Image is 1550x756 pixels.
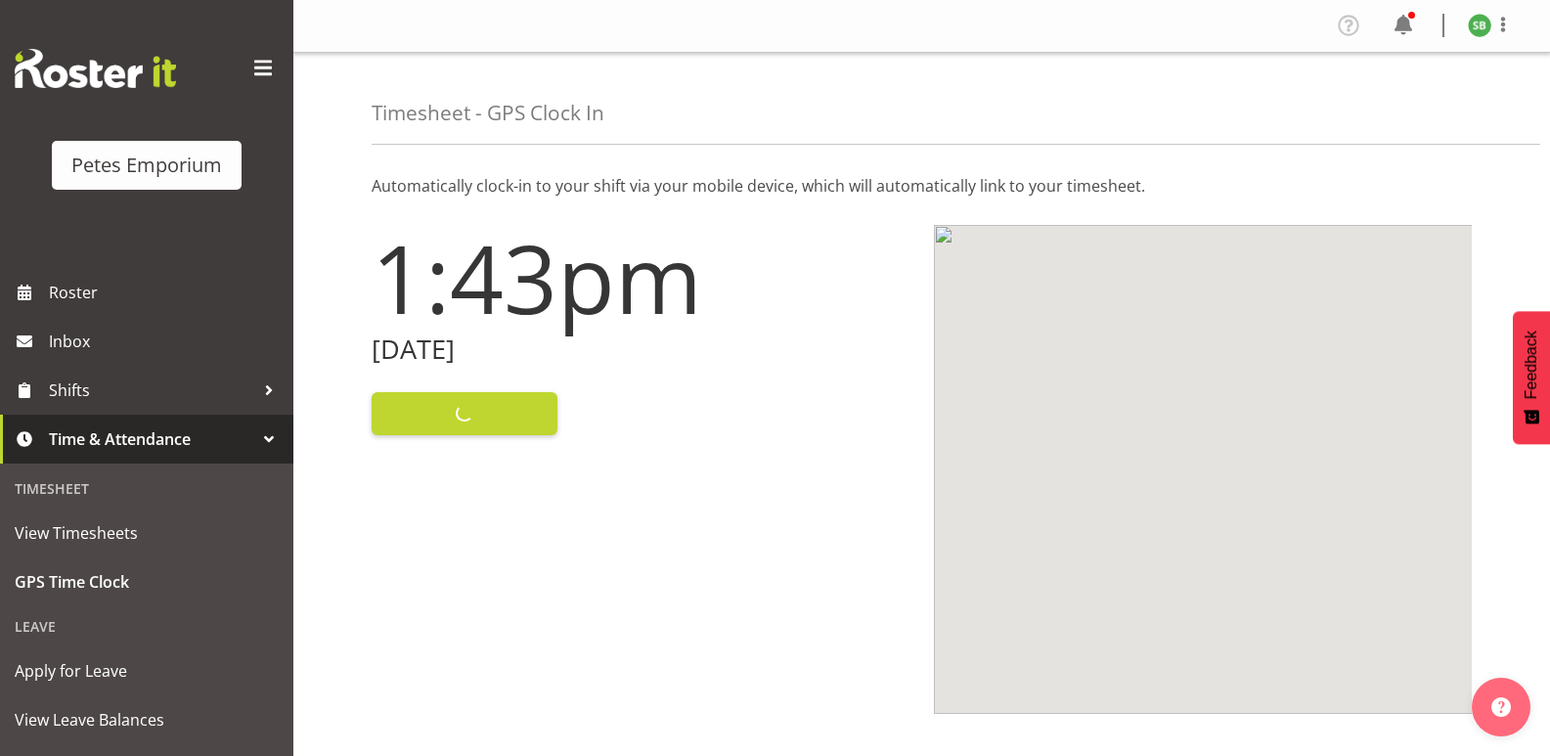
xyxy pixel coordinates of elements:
img: stephanie-burden9828.jpg [1468,14,1491,37]
div: Leave [5,606,288,646]
span: Feedback [1523,331,1540,399]
button: Feedback - Show survey [1513,311,1550,444]
div: Petes Emporium [71,151,222,180]
span: View Leave Balances [15,705,279,734]
div: Timesheet [5,468,288,509]
span: Roster [49,278,284,307]
h4: Timesheet - GPS Clock In [372,102,604,124]
span: Shifts [49,376,254,405]
img: help-xxl-2.png [1491,697,1511,717]
h1: 1:43pm [372,225,910,331]
img: Rosterit website logo [15,49,176,88]
span: Time & Attendance [49,424,254,454]
span: View Timesheets [15,518,279,548]
a: Apply for Leave [5,646,288,695]
p: Automatically clock-in to your shift via your mobile device, which will automatically link to you... [372,174,1472,198]
span: GPS Time Clock [15,567,279,597]
a: View Timesheets [5,509,288,557]
a: View Leave Balances [5,695,288,744]
span: Apply for Leave [15,656,279,686]
h2: [DATE] [372,334,910,365]
a: GPS Time Clock [5,557,288,606]
span: Inbox [49,327,284,356]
